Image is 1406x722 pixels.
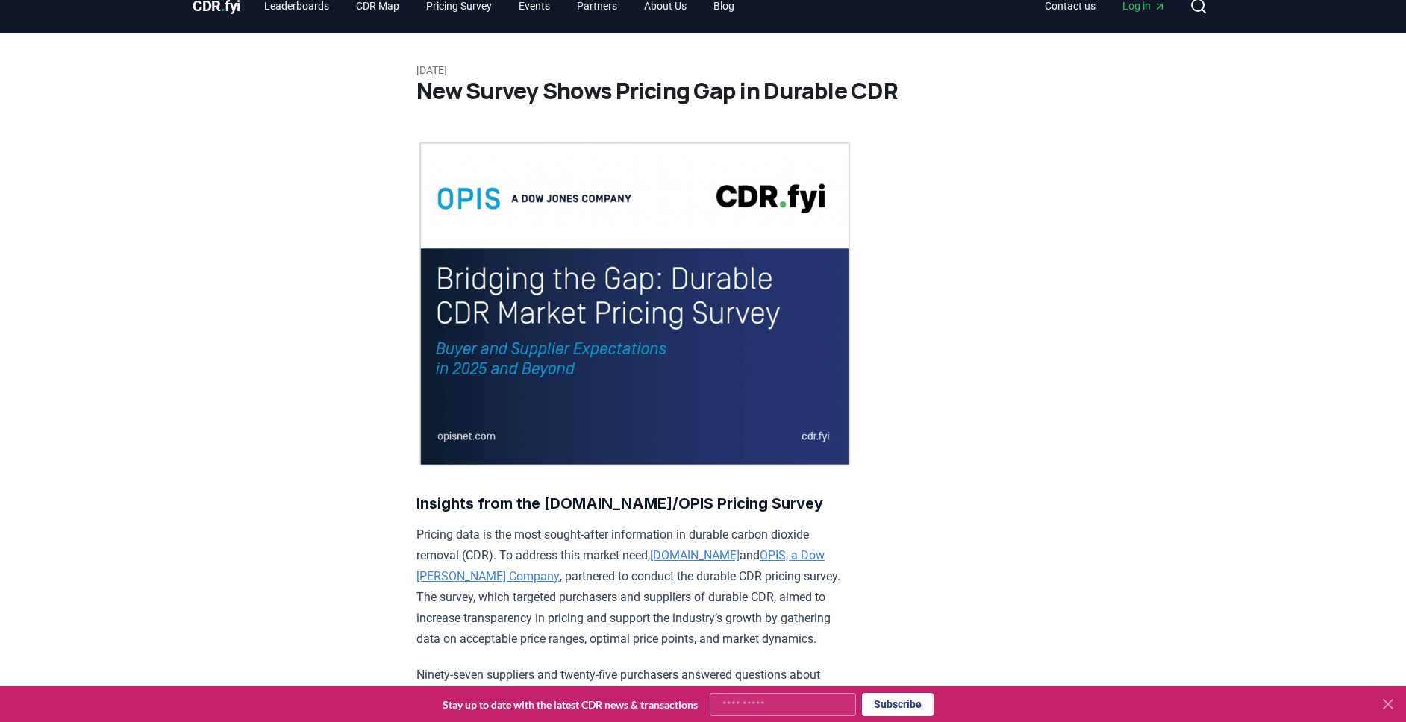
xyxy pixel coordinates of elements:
[416,495,823,512] strong: Insights from the [DOMAIN_NAME]/OPIS Pricing Survey
[650,548,740,562] a: [DOMAIN_NAME]
[416,524,853,650] p: Pricing data is the most sought-after information in durable carbon dioxide removal (CDR). To add...
[416,548,825,583] a: OPIS, a Dow [PERSON_NAME] Company
[416,140,853,468] img: blog post image
[416,63,990,78] p: [DATE]
[416,78,990,104] h1: New Survey Shows Pricing Gap in Durable CDR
